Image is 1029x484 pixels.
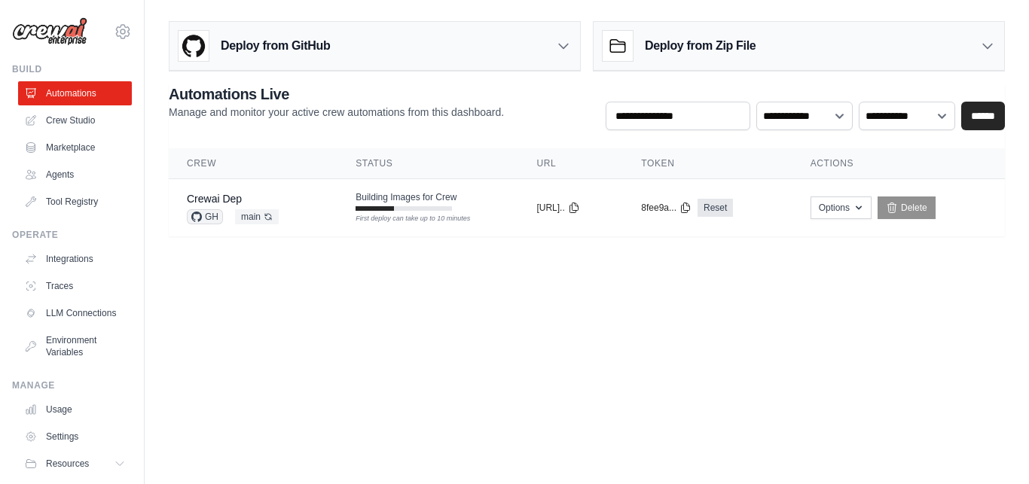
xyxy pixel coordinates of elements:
th: Token [623,148,792,179]
a: LLM Connections [18,301,132,325]
a: Automations [18,81,132,105]
a: Agents [18,163,132,187]
a: Marketplace [18,135,132,160]
h2: Automations Live [169,84,504,105]
a: Tool Registry [18,190,132,214]
button: Options [811,196,872,219]
button: Resources [18,452,132,476]
div: Manage [12,379,132,391]
a: Settings [18,425,132,449]
a: Integrations [18,247,132,271]
th: Status [337,148,518,179]
p: Manage and monitor your active crew automations from this dashboard. [169,105,504,120]
span: GH [187,209,223,224]
span: Resources [46,458,89,470]
div: Operate [12,229,132,241]
a: Environment Variables [18,328,132,364]
div: Build [12,63,132,75]
th: Actions [792,148,1005,179]
img: GitHub Logo [179,31,209,61]
a: Traces [18,274,132,298]
h3: Deploy from Zip File [645,37,756,55]
div: First deploy can take up to 10 minutes [356,214,452,224]
a: Crew Studio [18,108,132,132]
span: main [235,209,279,224]
h3: Deploy from GitHub [221,37,330,55]
img: Logo [12,17,87,46]
span: Building Images for Crew [356,191,456,203]
a: Reset [698,199,733,217]
th: URL [518,148,623,179]
a: Usage [18,397,132,422]
a: Crewai Dep [187,193,242,205]
a: Delete [878,196,936,219]
th: Crew [169,148,337,179]
button: 8fee9a... [641,202,692,214]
